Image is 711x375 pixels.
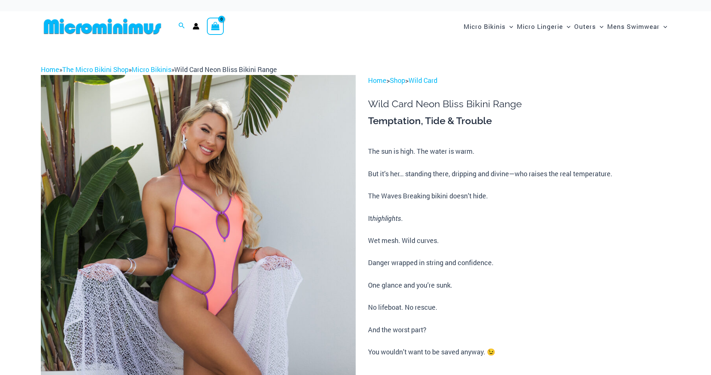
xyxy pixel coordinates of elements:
a: Search icon link [178,21,185,31]
span: Menu Toggle [563,17,570,36]
span: Menu Toggle [596,17,603,36]
a: Wild Card [409,76,437,85]
span: Mens Swimwear [607,17,660,36]
a: Micro Bikinis [132,65,171,74]
a: Home [41,65,59,74]
a: Home [368,76,386,85]
span: Micro Lingerie [517,17,563,36]
h1: Wild Card Neon Bliss Bikini Range [368,98,670,110]
a: Mens SwimwearMenu ToggleMenu Toggle [605,15,669,38]
span: Menu Toggle [660,17,667,36]
a: Shop [390,76,405,85]
nav: Site Navigation [461,14,671,39]
span: Menu Toggle [506,17,513,36]
img: MM SHOP LOGO FLAT [41,18,164,35]
a: The Micro Bikini Shop [62,65,129,74]
span: » » » [41,65,277,74]
p: The sun is high. The water is warm. But it’s her… standing there, dripping and divine—who raises ... [368,146,670,357]
span: Outers [574,17,596,36]
span: Wild Card Neon Bliss Bikini Range [174,65,277,74]
a: View Shopping Cart, empty [207,18,224,35]
a: Account icon link [193,23,199,30]
i: highlights [372,214,401,223]
a: OutersMenu ToggleMenu Toggle [572,15,605,38]
span: Micro Bikinis [464,17,506,36]
p: > > [368,75,670,86]
a: Micro LingerieMenu ToggleMenu Toggle [515,15,572,38]
h3: Temptation, Tide & Trouble [368,115,670,127]
a: Micro BikinisMenu ToggleMenu Toggle [462,15,515,38]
